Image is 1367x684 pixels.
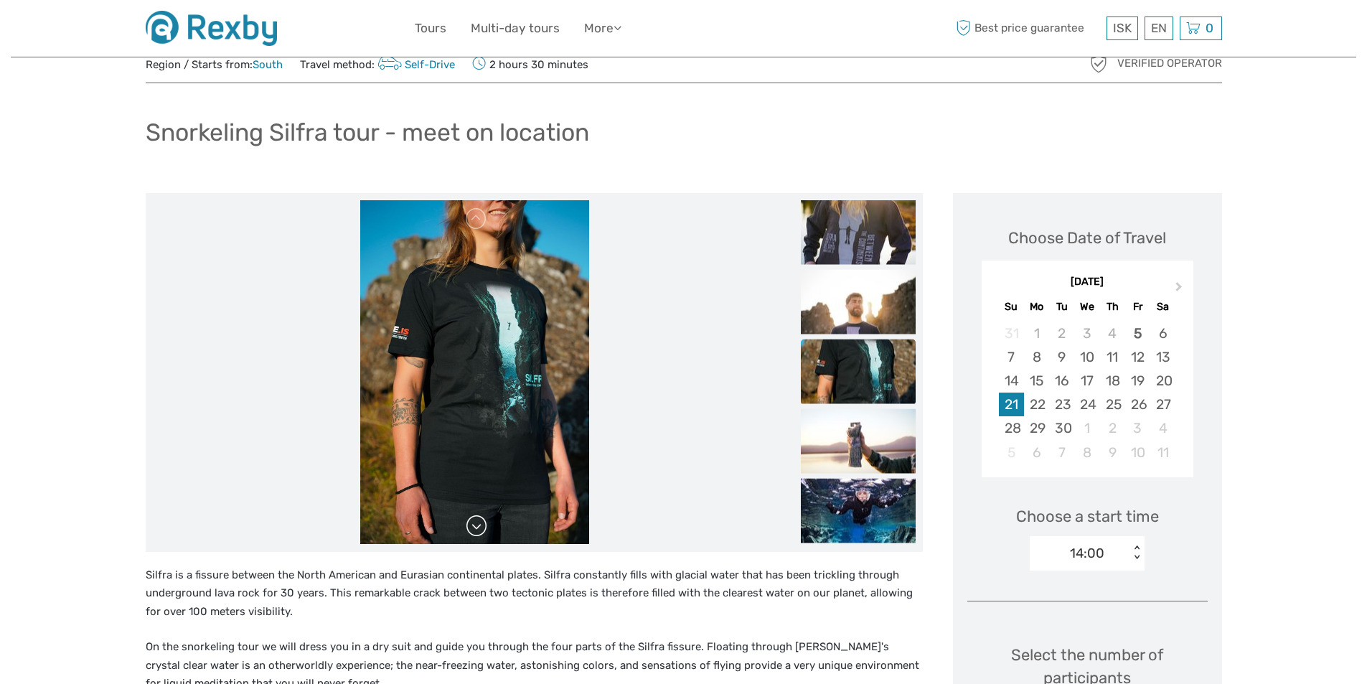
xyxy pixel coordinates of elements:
[300,54,456,74] span: Travel method:
[1145,17,1173,40] div: EN
[1203,21,1216,35] span: 0
[801,200,916,264] img: a131a9f22f4b4549ae71f92a96ca4a57_slider_thumbnail.jpeg
[1049,297,1074,317] div: Tu
[1100,393,1125,416] div: Choose Thursday, September 25th, 2025
[801,478,916,543] img: b5f8c0766dba4a3da16c55c6d375b8c9_slider_thumbnail.jpeg
[1049,322,1074,345] div: Not available Tuesday, September 2nd, 2025
[1049,393,1074,416] div: Choose Tuesday, September 23rd, 2025
[1024,416,1049,440] div: Choose Monday, September 29th, 2025
[1024,297,1049,317] div: Mo
[146,57,283,72] span: Region / Starts from:
[1024,345,1049,369] div: Choose Monday, September 8th, 2025
[1074,369,1099,393] div: Choose Wednesday, September 17th, 2025
[165,22,182,39] button: Open LiveChat chat widget
[1049,416,1074,440] div: Choose Tuesday, September 30th, 2025
[1125,322,1150,345] div: Choose Friday, September 5th, 2025
[1117,56,1222,71] span: Verified Operator
[415,18,446,39] a: Tours
[1049,345,1074,369] div: Choose Tuesday, September 9th, 2025
[1087,52,1110,75] img: verified_operator_grey_128.png
[801,339,916,403] img: 9d63dbc4c7ac4f699b7ba05bb712d1f5_slider_thumbnail.jpeg
[1074,441,1099,464] div: Choose Wednesday, October 8th, 2025
[1024,393,1049,416] div: Choose Monday, September 22nd, 2025
[1125,441,1150,464] div: Choose Friday, October 10th, 2025
[1150,369,1175,393] div: Choose Saturday, September 20th, 2025
[1100,345,1125,369] div: Choose Thursday, September 11th, 2025
[1150,416,1175,440] div: Choose Saturday, October 4th, 2025
[801,269,916,334] img: 0ac00a3f5f864fe2bd1b67bc5994f879_slider_thumbnail.jpeg
[1150,393,1175,416] div: Choose Saturday, September 27th, 2025
[360,200,590,545] img: 9d63dbc4c7ac4f699b7ba05bb712d1f5_main_slider.jpeg
[1074,345,1099,369] div: Choose Wednesday, September 10th, 2025
[1100,369,1125,393] div: Choose Thursday, September 18th, 2025
[1024,441,1049,464] div: Choose Monday, October 6th, 2025
[20,25,162,37] p: We're away right now. Please check back later!
[1074,416,1099,440] div: Choose Wednesday, October 1st, 2025
[999,369,1024,393] div: Choose Sunday, September 14th, 2025
[1169,278,1192,301] button: Next Month
[986,322,1188,464] div: month 2025-09
[584,18,621,39] a: More
[1131,545,1143,561] div: < >
[1125,416,1150,440] div: Choose Friday, October 3rd, 2025
[1150,297,1175,317] div: Sa
[999,441,1024,464] div: Not available Sunday, October 5th, 2025
[1024,322,1049,345] div: Not available Monday, September 1st, 2025
[1016,505,1159,528] span: Choose a start time
[471,18,560,39] a: Multi-day tours
[999,416,1024,440] div: Choose Sunday, September 28th, 2025
[999,322,1024,345] div: Not available Sunday, August 31st, 2025
[1074,297,1099,317] div: We
[1100,297,1125,317] div: Th
[999,393,1024,416] div: Choose Sunday, September 21st, 2025
[146,566,923,622] p: Silfra is a fissure between the North American and Eurasian continental plates. Silfra constantly...
[1125,297,1150,317] div: Fr
[999,345,1024,369] div: Choose Sunday, September 7th, 2025
[1070,544,1104,563] div: 14:00
[1100,322,1125,345] div: Not available Thursday, September 4th, 2025
[1125,393,1150,416] div: Choose Friday, September 26th, 2025
[1150,441,1175,464] div: Choose Saturday, October 11th, 2025
[1100,416,1125,440] div: Choose Thursday, October 2nd, 2025
[1150,322,1175,345] div: Choose Saturday, September 6th, 2025
[1150,345,1175,369] div: Choose Saturday, September 13th, 2025
[1049,441,1074,464] div: Choose Tuesday, October 7th, 2025
[1049,369,1074,393] div: Choose Tuesday, September 16th, 2025
[1113,21,1132,35] span: ISK
[472,54,588,74] span: 2 hours 30 minutes
[1074,393,1099,416] div: Choose Wednesday, September 24th, 2025
[1100,441,1125,464] div: Choose Thursday, October 9th, 2025
[375,58,456,71] a: Self-Drive
[146,11,277,46] img: 1863-c08d342a-737b-48be-8f5f-9b5986f4104f_logo_small.jpg
[1125,369,1150,393] div: Choose Friday, September 19th, 2025
[1074,322,1099,345] div: Not available Wednesday, September 3rd, 2025
[999,297,1024,317] div: Su
[982,275,1193,290] div: [DATE]
[253,58,283,71] a: South
[801,408,916,473] img: 67f71849f0964753a5fad440b8f2cdae_slider_thumbnail.jpeg
[1125,345,1150,369] div: Choose Friday, September 12th, 2025
[1008,227,1166,249] div: Choose Date of Travel
[953,17,1103,40] span: Best price guarantee
[1024,369,1049,393] div: Choose Monday, September 15th, 2025
[146,118,589,147] h1: Snorkeling Silfra tour - meet on location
